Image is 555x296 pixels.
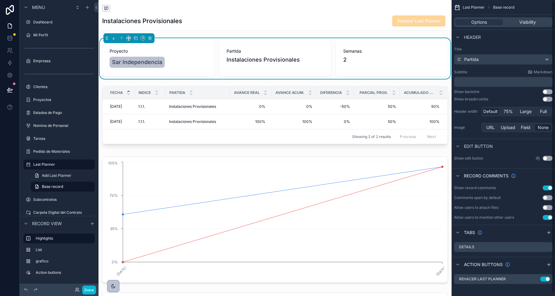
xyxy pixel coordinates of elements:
label: Tareas [33,136,94,141]
span: Showing 2 of 2 results [352,134,391,139]
button: Partida [454,54,553,65]
span: Base record [493,5,514,10]
span: Upload [501,124,515,131]
label: Highlights [36,236,90,241]
span: Header [464,34,481,40]
span: Acumulado Prog. [404,90,435,95]
div: Show breadcrumbs [454,97,488,102]
span: Avance Real [234,90,260,95]
div: Allow users to mention other users [454,215,514,220]
span: Last Planner [463,5,485,10]
label: grafico [36,259,92,264]
span: Edit button [464,143,493,149]
span: Instalaciones Provisionales [227,55,324,64]
span: Markdown [534,70,553,75]
label: Details [459,245,474,249]
h1: Instalaciones Provisionales [102,17,182,25]
span: Visibility [519,19,536,25]
label: Estados de Pago [33,110,94,115]
a: Nomina de Personal [23,121,95,131]
a: Clientes [23,82,95,92]
label: Mi Perfil [33,33,94,38]
span: Large [520,108,532,115]
span: Field [521,124,530,131]
a: Last Planner [23,160,95,169]
span: URL [486,124,495,131]
label: Subcontratos [33,197,94,202]
label: Image [454,125,479,130]
span: 75% [504,108,513,115]
span: Options [471,19,487,25]
span: 2 [343,55,440,64]
span: Add Last Planner [42,173,71,178]
a: Subcontratos [23,195,95,205]
span: Parcial Prog. [360,90,388,95]
span: Sar Independencia [112,58,162,67]
label: List [36,247,92,252]
a: Base record [31,182,95,192]
label: Clientes [33,84,94,89]
div: scrollable content [20,231,99,284]
a: Pedido de Materiales [23,147,95,156]
a: Empresas [23,56,95,66]
span: Proyecto [110,48,207,54]
span: Tabs [464,229,475,236]
a: Carpeta Digital del Contrato [23,208,95,217]
label: Title [454,47,553,52]
span: Record comments [464,173,509,179]
button: Done [82,286,96,294]
label: Header width [454,109,479,114]
a: Proyectos [23,95,95,105]
label: Nomina de Personal [33,123,94,128]
a: Add Last Planner [31,171,95,180]
span: Partida [169,90,185,95]
label: Empresas [33,59,94,63]
span: Fecha [110,90,123,95]
label: Subtitle [454,70,467,75]
label: Pedido de Materiales [33,149,94,154]
div: Comments open by default [454,195,501,200]
label: Carpeta Digital del Contrato [33,210,94,215]
span: Record view [32,221,62,227]
span: Menu [32,4,45,10]
div: scrollable content [454,77,553,87]
div: Show record comments [454,185,496,190]
span: Action buttons [464,262,503,268]
div: Show backlink [454,89,480,94]
span: Diferencia [320,90,342,95]
a: Tareas [23,134,95,144]
label: Proyectos [33,97,94,102]
a: Estados de Pago [23,108,95,118]
a: Mi Perfil [23,30,95,40]
span: Default [483,108,498,115]
span: Indice [139,90,151,95]
label: Dashboard [33,20,94,25]
label: Rehacer Last Planner [459,277,506,282]
a: Sar Independencia [110,57,165,68]
div: Allow users to attach files [454,205,498,210]
span: Partida [464,56,479,63]
label: Show edit button [454,156,483,161]
span: Full [540,108,547,115]
span: None [538,124,549,131]
a: Markdown [528,70,553,75]
label: Last Planner [33,162,91,167]
span: Partida [227,48,324,54]
a: Dashboard [23,17,95,27]
span: Semanas [343,48,440,54]
span: Base record [42,184,63,189]
span: Avance Acum. [275,90,304,95]
label: Action buttons [36,270,92,275]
